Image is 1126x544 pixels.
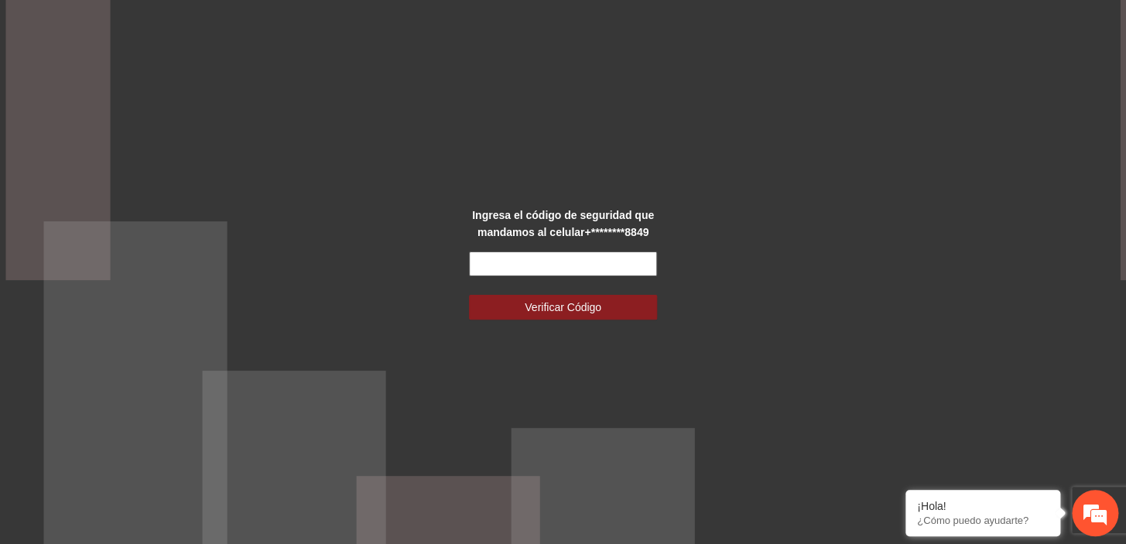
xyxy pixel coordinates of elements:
div: Minimizar ventana de chat en vivo [254,8,291,45]
span: Verificar Código [525,299,601,316]
span: Estamos en línea. [90,181,214,337]
textarea: Escriba su mensaje y pulse “Intro” [8,372,295,426]
button: Verificar Código [469,295,657,320]
div: Chatee con nosotros ahora [80,79,260,99]
strong: Ingresa el código de seguridad que mandamos al celular +********8849 [472,209,654,238]
p: ¿Cómo puedo ayudarte? [917,515,1049,526]
div: ¡Hola! [917,500,1049,512]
